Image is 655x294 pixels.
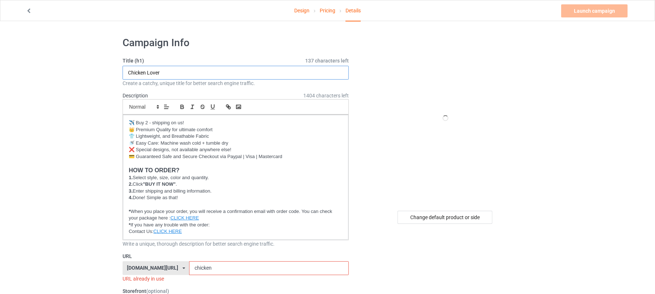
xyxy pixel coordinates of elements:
span: 137 characters left [305,57,349,64]
h1: Campaign Info [123,36,349,49]
strong: "BUY IT NOW" [143,181,176,187]
strong: 4. [129,195,133,200]
a: Pricing [320,0,335,21]
strong: HOW TO ORDER? [129,167,180,173]
div: Change default product or side [398,211,492,224]
label: URL [123,253,349,260]
p: When you place your order, you will receive a confirmation email with order code. You can check y... [129,208,343,222]
div: URL already in use [123,275,349,282]
span: (optional) [146,288,169,294]
div: Details [346,0,361,21]
strong: 2. [129,181,133,187]
label: Description [123,93,148,98]
p: 👕 Lightweight, and Breathable Fabric [129,133,343,140]
p: ❌ Special designs, not available anywhere else! [129,146,343,153]
strong: 1. [129,175,133,180]
p: 👑 Premium Quality for ultimate comfort [129,126,343,133]
a: Design [294,0,309,21]
p: 💳 Guaranteed Safe and Secure Checkout via Paypal | Visa | Mastercard [129,153,343,160]
div: Create a catchy, unique title for better search engine traffic. [123,80,349,87]
p: Done! Simple as that! [129,194,343,201]
p: Contact Us: [129,228,343,235]
div: Write a unique, thorough description for better search engine traffic. [123,240,349,247]
strong: 3. [129,188,133,194]
a: CLICK HERE [171,215,199,221]
span: 1404 characters left [303,92,349,99]
p: ✈️ Buy 2 - shipping on us! [129,120,343,126]
div: [DOMAIN_NAME][URL] [127,265,178,270]
p: Click . [129,181,343,188]
p: 🚿 Easy Care: Machine wash cold + tumble dry [129,140,343,147]
p: If you have any trouble with the order: [129,222,343,229]
p: Select style, size, color and quantity. [129,174,343,181]
p: Enter shipping and billing information. [129,188,343,195]
label: Title (h1) [123,57,349,64]
a: CLICK HERE [153,229,182,234]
